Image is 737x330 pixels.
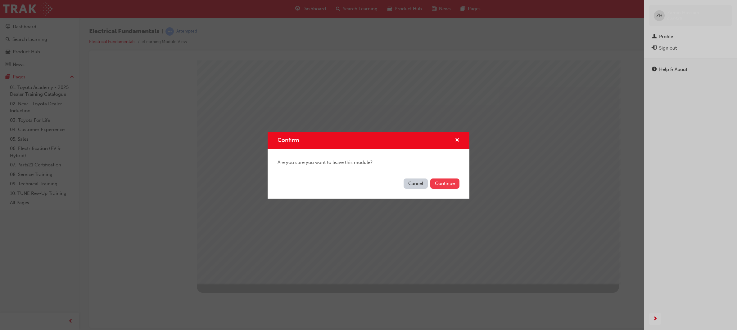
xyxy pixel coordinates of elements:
button: cross-icon [455,137,459,144]
button: Cancel [404,178,428,189]
span: cross-icon [455,138,459,143]
span: Confirm [278,137,299,143]
div: Confirm [268,132,469,199]
button: Continue [430,178,459,189]
div: Are you sure you want to leave this module? [268,149,469,176]
div: BACK Trigger this button to go to the previous slide [103,223,142,234]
